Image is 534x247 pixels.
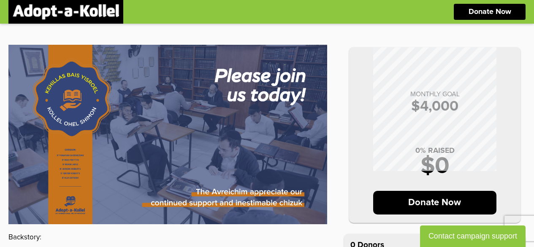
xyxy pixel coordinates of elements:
img: logonobg.png [13,4,119,19]
p: MONTHLY GOAL [358,91,512,98]
p: Backstory: [8,233,327,243]
p: Donate Now [469,8,511,16]
img: oz8SICOdwr.hS5e824D9y.jpg [8,45,327,224]
button: Contact campaign support [420,225,526,247]
p: Donate Now [373,191,497,214]
p: $ [358,99,512,114]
